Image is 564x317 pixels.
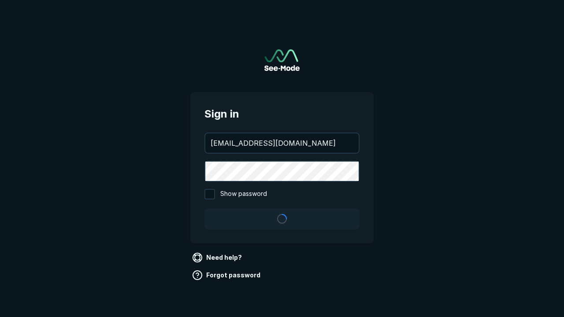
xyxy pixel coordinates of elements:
a: Forgot password [190,268,264,282]
input: your@email.com [205,133,359,153]
span: Sign in [204,106,360,122]
a: Go to sign in [264,49,300,71]
img: See-Mode Logo [264,49,300,71]
span: Show password [220,189,267,199]
a: Need help? [190,251,245,265]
